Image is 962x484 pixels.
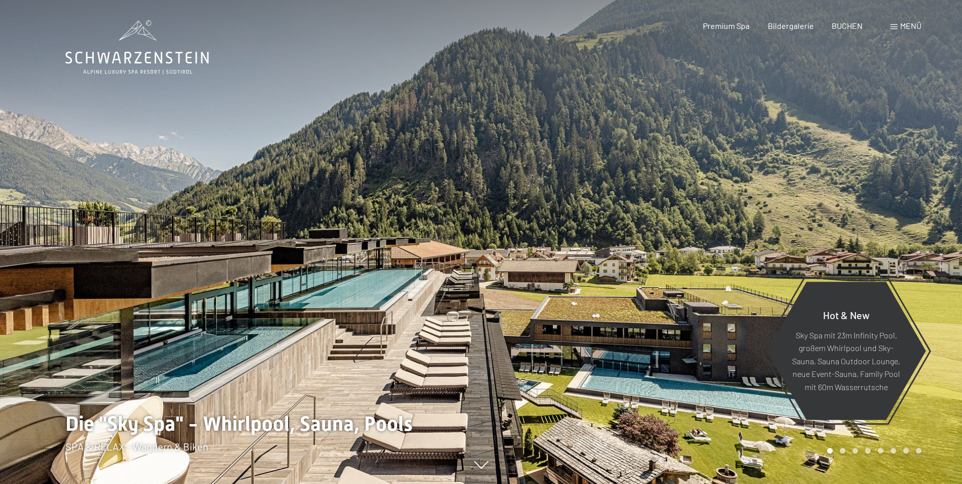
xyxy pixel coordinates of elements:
div: Carousel Page 8 [916,448,921,454]
a: BUCHEN [832,21,863,30]
span: Hot & New [823,308,870,321]
div: Carousel Page 3 [852,448,858,454]
div: Carousel Page 6 [890,448,896,454]
a: Hot & New Sky Spa mit 23m Infinity Pool, großem Whirlpool und Sky-Sauna, Sauna Outdoor Lounge, ne... [766,281,927,421]
div: Carousel Pagination [824,448,921,454]
div: Carousel Page 5 [878,448,883,454]
span: Menü [900,21,921,30]
p: Sky Spa mit 23m Infinity Pool, großem Whirlpool und Sky-Sauna, Sauna Outdoor Lounge, neue Event-S... [791,328,901,393]
div: Carousel Page 7 [903,448,909,454]
a: Premium Spa [703,21,750,30]
a: Bildergalerie [768,21,814,30]
div: Carousel Page 4 [865,448,871,454]
div: Carousel Page 1 (Current Slide) [827,448,833,454]
div: Carousel Page 2 [840,448,845,454]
